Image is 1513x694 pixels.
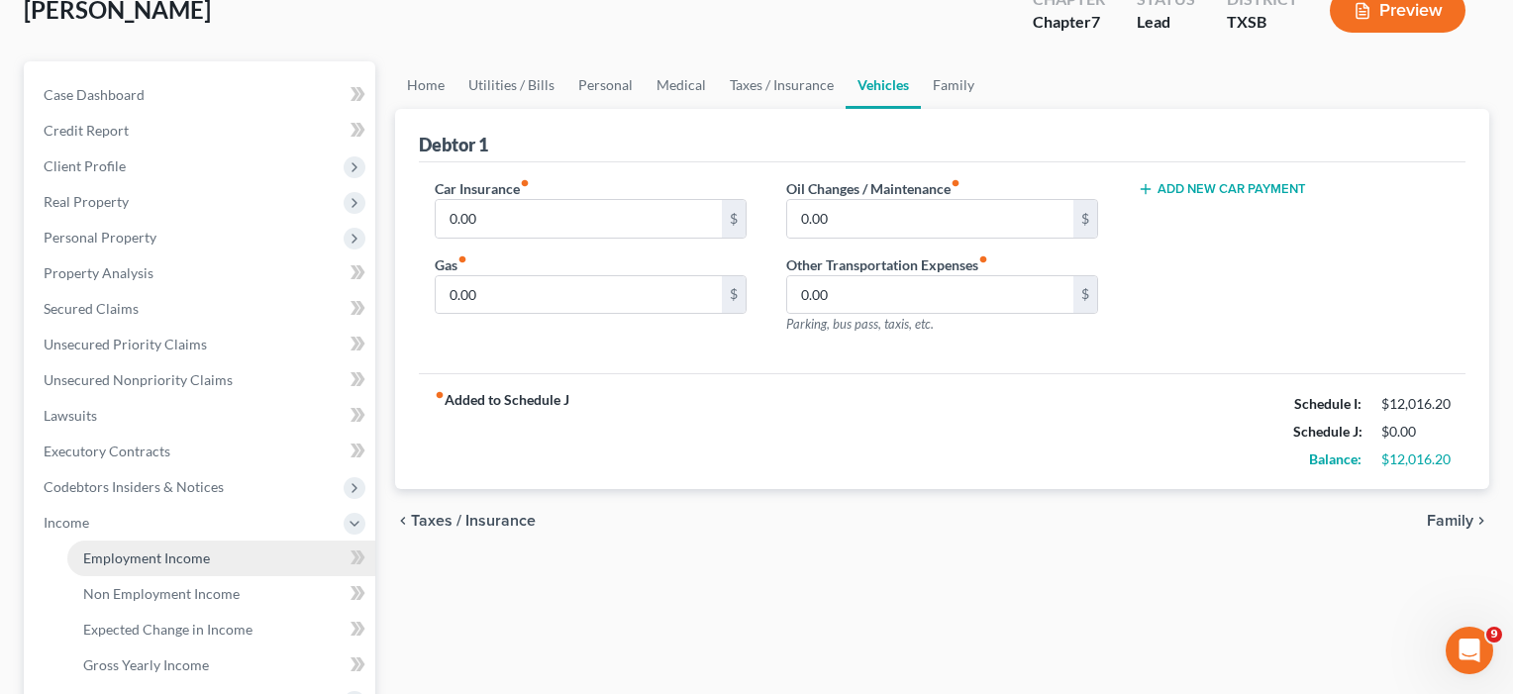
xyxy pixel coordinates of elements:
[28,434,375,469] a: Executory Contracts
[1137,11,1195,34] div: Lead
[28,255,375,291] a: Property Analysis
[44,478,224,495] span: Codebtors Insiders & Notices
[67,612,375,647] a: Expected Change in Income
[436,200,722,238] input: --
[83,549,210,566] span: Employment Income
[978,254,988,264] i: fiber_manual_record
[846,61,921,109] a: Vehicles
[786,254,988,275] label: Other Transportation Expenses
[395,513,536,529] button: chevron_left Taxes / Insurance
[787,200,1073,238] input: --
[1381,394,1450,414] div: $12,016.20
[67,647,375,683] a: Gross Yearly Income
[1293,423,1362,440] strong: Schedule J:
[722,200,746,238] div: $
[1446,627,1493,674] iframe: Intercom live chat
[395,61,456,109] a: Home
[44,371,233,388] span: Unsecured Nonpriority Claims
[718,61,846,109] a: Taxes / Insurance
[83,656,209,673] span: Gross Yearly Income
[67,541,375,576] a: Employment Income
[645,61,718,109] a: Medical
[456,61,566,109] a: Utilities / Bills
[44,229,156,246] span: Personal Property
[44,300,139,317] span: Secured Claims
[1227,11,1298,34] div: TXSB
[435,390,569,473] strong: Added to Schedule J
[436,276,722,314] input: --
[67,576,375,612] a: Non Employment Income
[921,61,986,109] a: Family
[786,316,934,332] span: Parking, bus pass, taxis, etc.
[419,133,488,156] div: Debtor 1
[1427,513,1473,529] span: Family
[1138,181,1306,197] button: Add New Car Payment
[1381,422,1450,442] div: $0.00
[1309,450,1362,467] strong: Balance:
[1091,12,1100,31] span: 7
[28,398,375,434] a: Lawsuits
[457,254,467,264] i: fiber_manual_record
[1486,627,1502,643] span: 9
[44,407,97,424] span: Lawsuits
[44,514,89,531] span: Income
[951,178,960,188] i: fiber_manual_record
[28,362,375,398] a: Unsecured Nonpriority Claims
[28,327,375,362] a: Unsecured Priority Claims
[395,513,411,529] i: chevron_left
[435,178,530,199] label: Car Insurance
[44,122,129,139] span: Credit Report
[520,178,530,188] i: fiber_manual_record
[411,513,536,529] span: Taxes / Insurance
[44,157,126,174] span: Client Profile
[1073,276,1097,314] div: $
[44,443,170,459] span: Executory Contracts
[83,621,252,638] span: Expected Change in Income
[1033,11,1105,34] div: Chapter
[44,193,129,210] span: Real Property
[435,254,467,275] label: Gas
[28,77,375,113] a: Case Dashboard
[28,113,375,149] a: Credit Report
[1294,395,1362,412] strong: Schedule I:
[28,291,375,327] a: Secured Claims
[44,264,153,281] span: Property Analysis
[44,336,207,352] span: Unsecured Priority Claims
[44,86,145,103] span: Case Dashboard
[1073,200,1097,238] div: $
[1381,449,1450,469] div: $12,016.20
[1473,513,1489,529] i: chevron_right
[1427,513,1489,529] button: Family chevron_right
[83,585,240,602] span: Non Employment Income
[566,61,645,109] a: Personal
[722,276,746,314] div: $
[786,178,960,199] label: Oil Changes / Maintenance
[435,390,445,400] i: fiber_manual_record
[787,276,1073,314] input: --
